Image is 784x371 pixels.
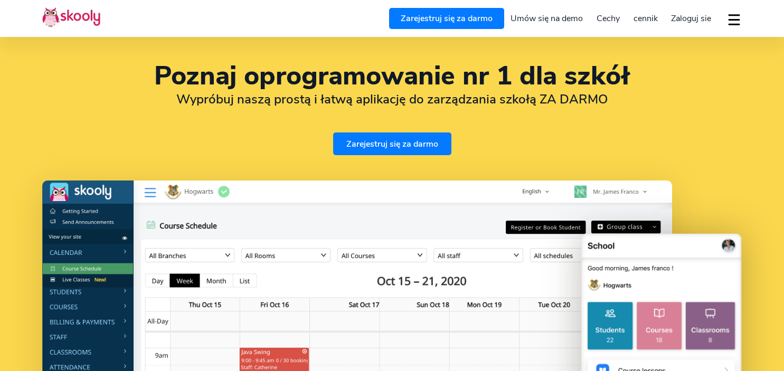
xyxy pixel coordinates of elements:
span: Zaloguj sie [671,13,711,24]
h2: Wypróbuj naszą prostą i łatwą aplikację do zarządzania szkołą ZA DARMO [42,91,742,107]
a: cennik [627,10,665,27]
a: Zarejestruj się za darmo [389,8,504,29]
button: dropdown menu [726,7,742,32]
span: cennik [634,13,658,24]
a: Zaloguj sie [664,10,718,27]
h1: Poznaj oprogramowanie nr 1 dla szkół [42,63,742,89]
a: Umów się na demo [504,10,590,27]
a: Cechy [590,10,627,27]
a: Zarejestruj się za darmo [333,132,451,155]
img: Skooly [42,7,100,27]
